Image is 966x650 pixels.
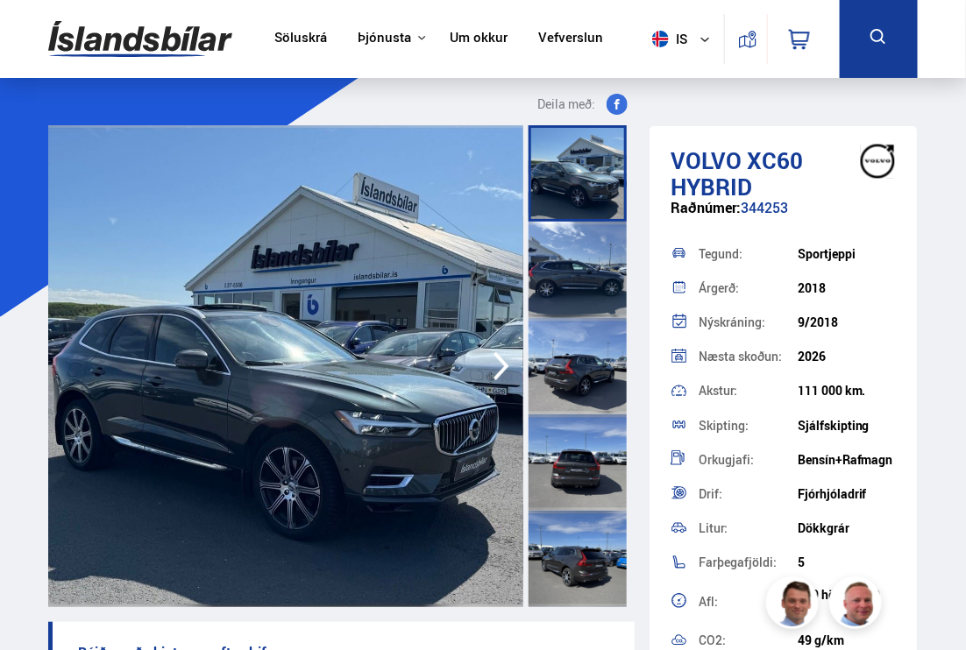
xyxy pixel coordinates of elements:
[798,453,897,467] div: Bensín+Rafmagn
[652,31,669,47] img: svg+xml;base64,PHN2ZyB4bWxucz0iaHR0cDovL3d3dy53My5vcmcvMjAwMC9zdmciIHdpZHRoPSI1MTIiIGhlaWdodD0iNT...
[645,31,689,47] span: is
[798,633,897,647] div: 49 g/km
[851,139,904,183] img: brand logo
[798,315,897,329] div: 9/2018
[699,385,798,397] div: Akstur:
[832,579,884,632] img: siFngHWaQ9KaOqBr.png
[798,281,897,295] div: 2018
[538,94,596,115] span: Deila með:
[699,248,798,260] div: Tegund:
[699,556,798,569] div: Farþegafjöldi:
[798,247,897,261] div: Sportjeppi
[769,579,821,632] img: FbJEzSuNWCJXmdc-.webp
[699,522,798,534] div: Litur:
[798,384,897,398] div: 111 000 km.
[671,198,741,217] span: Raðnúmer:
[671,200,897,234] div: 344253
[699,634,798,646] div: CO2:
[798,419,897,433] div: Sjálfskipting
[699,420,798,432] div: Skipting:
[671,145,803,202] span: XC60 HYBRID
[798,350,897,364] div: 2026
[699,454,798,466] div: Orkugjafi:
[521,94,635,115] button: Deila með:
[450,30,508,48] a: Um okkur
[798,521,897,535] div: Dökkgrár
[48,125,523,607] img: 3376675.jpeg
[14,7,67,60] button: Open LiveChat chat widget
[798,487,897,501] div: Fjórhjóladrif
[48,11,232,67] img: G0Ugv5HjCgRt.svg
[671,145,742,176] span: Volvo
[358,30,411,46] button: Þjónusta
[699,350,798,363] div: Næsta skoðun:
[699,316,798,329] div: Nýskráning:
[699,596,798,608] div: Afl:
[699,488,798,500] div: Drif:
[645,13,724,65] button: is
[538,30,603,48] a: Vefverslun
[699,282,798,294] div: Árgerð:
[798,555,897,569] div: 5
[274,30,327,48] a: Söluskrá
